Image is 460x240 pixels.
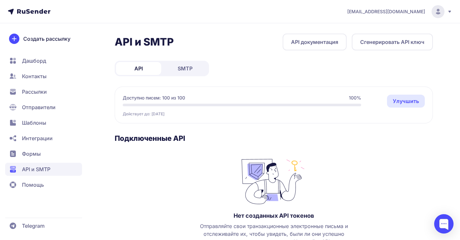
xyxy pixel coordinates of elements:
span: Контакты [22,72,47,80]
img: no_photo [242,156,306,204]
span: Telegram [22,222,45,230]
span: Помощь [22,181,44,189]
span: Действует до: [DATE] [123,111,164,117]
span: Интеграции [22,134,53,142]
span: Формы [22,150,41,158]
span: 100% [349,95,361,101]
h2: API и SMTP [115,36,174,48]
h3: Подключенные API [115,134,433,143]
span: Шаблоны [22,119,46,127]
span: SMTP [178,65,193,72]
a: SMTP [162,62,208,75]
button: Сгенерировать API ключ [352,34,433,50]
span: Создать рассылку [23,35,70,43]
span: API [134,65,143,72]
a: Telegram [5,219,82,232]
span: [EMAIL_ADDRESS][DOMAIN_NAME] [347,8,425,15]
span: Отправители [22,103,56,111]
a: Улучшить [387,95,425,108]
span: Рассылки [22,88,47,96]
span: Дашборд [22,57,46,65]
h3: Нет созданных API токенов [234,212,314,220]
span: API и SMTP [22,165,50,173]
a: API [116,62,161,75]
span: Доступно писем: 100 из 100 [123,95,185,101]
a: API документация [283,34,347,50]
